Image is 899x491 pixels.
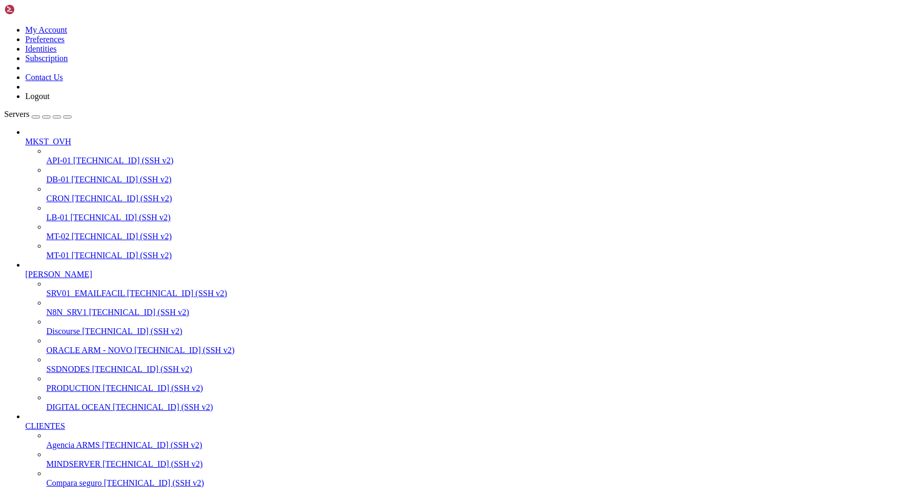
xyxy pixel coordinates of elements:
[46,298,895,317] li: N8N_SRV1 [TECHNICAL_ID] (SSH v2)
[46,440,895,450] a: Agencia ARMS [TECHNICAL_ID] (SSH v2)
[25,35,65,44] a: Preferences
[46,251,70,260] span: MT-01
[25,54,68,63] a: Subscription
[46,346,895,355] a: ORACLE ARM - NOVO [TECHNICAL_ID] (SSH v2)
[25,44,57,53] a: Identities
[46,232,895,241] a: MT-02 [TECHNICAL_ID] (SSH v2)
[46,459,101,468] span: MINDSERVER
[102,440,202,449] span: [TECHNICAL_ID] (SSH v2)
[25,137,895,146] a: MKST_OVH
[82,327,182,336] span: [TECHNICAL_ID] (SSH v2)
[72,232,172,241] span: [TECHNICAL_ID] (SSH v2)
[25,421,895,431] a: CLIENTES
[46,393,895,412] li: DIGITAL OCEAN [TECHNICAL_ID] (SSH v2)
[46,478,895,488] a: Compara seguro [TECHNICAL_ID] (SSH v2)
[25,270,92,279] span: [PERSON_NAME]
[46,346,132,355] span: ORACLE ARM - NOVO
[46,175,70,184] span: DB-01
[25,260,895,412] li: [PERSON_NAME]
[73,156,173,165] span: [TECHNICAL_ID] (SSH v2)
[72,175,172,184] span: [TECHNICAL_ID] (SSH v2)
[46,384,895,393] a: PRODUCTION [TECHNICAL_ID] (SSH v2)
[25,137,71,146] span: MKST_OVH
[72,251,172,260] span: [TECHNICAL_ID] (SSH v2)
[46,308,87,317] span: N8N_SRV1
[46,165,895,184] li: DB-01 [TECHNICAL_ID] (SSH v2)
[71,213,171,222] span: [TECHNICAL_ID] (SSH v2)
[46,251,895,260] a: MT-01 [TECHNICAL_ID] (SSH v2)
[72,194,172,203] span: [TECHNICAL_ID] (SSH v2)
[46,213,68,222] span: LB-01
[46,365,90,374] span: SSDNODES
[46,402,111,411] span: DIGITAL OCEAN
[46,365,895,374] a: SSDNODES [TECHNICAL_ID] (SSH v2)
[46,194,70,203] span: CRON
[104,478,204,487] span: [TECHNICAL_ID] (SSH v2)
[4,110,72,119] a: Servers
[46,156,895,165] a: API-01 [TECHNICAL_ID] (SSH v2)
[113,402,213,411] span: [TECHNICAL_ID] (SSH v2)
[46,213,895,222] a: LB-01 [TECHNICAL_ID] (SSH v2)
[92,365,192,374] span: [TECHNICAL_ID] (SSH v2)
[46,317,895,336] li: Discourse [TECHNICAL_ID] (SSH v2)
[46,374,895,393] li: PRODUCTION [TECHNICAL_ID] (SSH v2)
[46,327,895,336] a: Discourse [TECHNICAL_ID] (SSH v2)
[127,289,227,298] span: [TECHNICAL_ID] (SSH v2)
[4,110,29,119] span: Servers
[46,478,102,487] span: Compara seguro
[46,459,895,469] a: MINDSERVER [TECHNICAL_ID] (SSH v2)
[46,146,895,165] li: API-01 [TECHNICAL_ID] (SSH v2)
[46,384,101,392] span: PRODUCTION
[25,25,67,34] a: My Account
[46,431,895,450] li: Agencia ARMS [TECHNICAL_ID] (SSH v2)
[46,440,100,449] span: Agencia ARMS
[46,184,895,203] li: CRON [TECHNICAL_ID] (SSH v2)
[103,384,203,392] span: [TECHNICAL_ID] (SSH v2)
[25,127,895,260] li: MKST_OVH
[25,270,895,279] a: [PERSON_NAME]
[46,308,895,317] a: N8N_SRV1 [TECHNICAL_ID] (SSH v2)
[46,156,71,165] span: API-01
[46,450,895,469] li: MINDSERVER [TECHNICAL_ID] (SSH v2)
[46,402,895,412] a: DIGITAL OCEAN [TECHNICAL_ID] (SSH v2)
[46,469,895,488] li: Compara seguro [TECHNICAL_ID] (SSH v2)
[46,222,895,241] li: MT-02 [TECHNICAL_ID] (SSH v2)
[46,289,125,298] span: SRV01_EMAILFACIL
[46,232,70,241] span: MT-02
[103,459,203,468] span: [TECHNICAL_ID] (SSH v2)
[134,346,234,355] span: [TECHNICAL_ID] (SSH v2)
[89,308,189,317] span: [TECHNICAL_ID] (SSH v2)
[46,289,895,298] a: SRV01_EMAILFACIL [TECHNICAL_ID] (SSH v2)
[25,73,63,82] a: Contact Us
[46,241,895,260] li: MT-01 [TECHNICAL_ID] (SSH v2)
[25,421,65,430] span: CLIENTES
[4,4,65,15] img: Shellngn
[46,327,80,336] span: Discourse
[46,279,895,298] li: SRV01_EMAILFACIL [TECHNICAL_ID] (SSH v2)
[46,175,895,184] a: DB-01 [TECHNICAL_ID] (SSH v2)
[25,92,50,101] a: Logout
[46,194,895,203] a: CRON [TECHNICAL_ID] (SSH v2)
[46,355,895,374] li: SSDNODES [TECHNICAL_ID] (SSH v2)
[46,203,895,222] li: LB-01 [TECHNICAL_ID] (SSH v2)
[46,336,895,355] li: ORACLE ARM - NOVO [TECHNICAL_ID] (SSH v2)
